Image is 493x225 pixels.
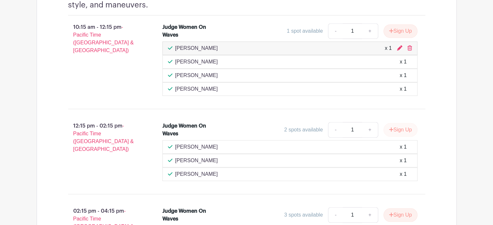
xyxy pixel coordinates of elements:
[400,170,406,178] div: x 1
[362,207,378,223] a: +
[328,23,343,39] a: -
[287,27,323,35] div: 1 spot available
[328,207,343,223] a: -
[284,126,323,134] div: 2 spots available
[383,208,417,222] button: Sign Up
[162,122,218,138] div: Judge Women On Waves
[58,21,152,57] p: 10:15 am - 12:15 pm
[400,157,406,164] div: x 1
[400,85,406,93] div: x 1
[383,123,417,137] button: Sign Up
[328,122,343,138] a: -
[175,143,218,151] p: [PERSON_NAME]
[400,72,406,79] div: x 1
[175,58,218,66] p: [PERSON_NAME]
[175,85,218,93] p: [PERSON_NAME]
[400,143,406,151] div: x 1
[162,23,218,39] div: Judge Women On Waves
[362,122,378,138] a: +
[284,211,323,219] div: 3 spots available
[362,23,378,39] a: +
[175,157,218,164] p: [PERSON_NAME]
[58,119,152,156] p: 12:15 pm - 02:15 pm
[383,24,417,38] button: Sign Up
[175,170,218,178] p: [PERSON_NAME]
[385,44,392,52] div: x 1
[175,72,218,79] p: [PERSON_NAME]
[175,44,218,52] p: [PERSON_NAME]
[400,58,406,66] div: x 1
[73,24,134,53] span: - Pacific Time ([GEOGRAPHIC_DATA] & [GEOGRAPHIC_DATA])
[162,207,218,223] div: Judge Women On Waves
[73,123,134,152] span: - Pacific Time ([GEOGRAPHIC_DATA] & [GEOGRAPHIC_DATA])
